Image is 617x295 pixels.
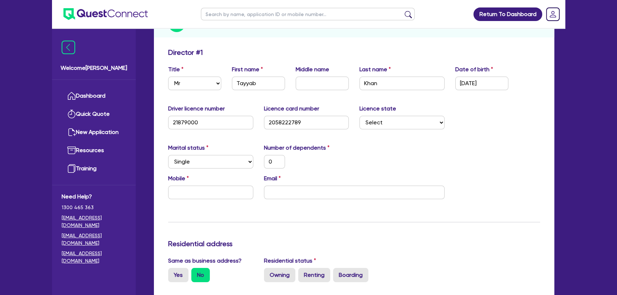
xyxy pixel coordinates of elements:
[67,128,76,136] img: new-application
[168,144,208,152] label: Marital status
[62,160,126,178] a: Training
[455,65,493,74] label: Date of birth
[62,214,126,229] a: [EMAIL_ADDRESS][DOMAIN_NAME]
[359,65,391,74] label: Last name
[168,257,242,265] label: Same as business address?
[63,8,148,20] img: quest-connect-logo-blue
[62,123,126,141] a: New Application
[264,268,295,282] label: Owning
[168,65,183,74] label: Title
[296,65,329,74] label: Middle name
[168,104,225,113] label: Driver licence number
[264,257,316,265] label: Residential status
[62,192,126,201] span: Need Help?
[62,105,126,123] a: Quick Quote
[264,144,330,152] label: Number of dependents
[67,146,76,155] img: resources
[67,110,76,118] img: quick-quote
[62,232,126,247] a: [EMAIL_ADDRESS][DOMAIN_NAME]
[333,268,368,282] label: Boarding
[62,41,75,54] img: icon-menu-close
[359,104,396,113] label: Licence state
[62,87,126,105] a: Dashboard
[62,141,126,160] a: Resources
[61,64,127,72] span: Welcome [PERSON_NAME]
[264,174,281,183] label: Email
[264,104,319,113] label: Licence card number
[62,204,126,211] span: 1300 465 363
[168,48,203,57] h3: Director # 1
[473,7,542,21] a: Return To Dashboard
[168,268,188,282] label: Yes
[201,8,415,20] input: Search by name, application ID or mobile number...
[298,268,330,282] label: Renting
[62,250,126,265] a: [EMAIL_ADDRESS][DOMAIN_NAME]
[455,77,508,90] input: DD / MM / YYYY
[168,174,189,183] label: Mobile
[168,239,540,248] h3: Residential address
[191,268,210,282] label: No
[67,164,76,173] img: training
[544,5,562,24] a: Dropdown toggle
[232,65,263,74] label: First name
